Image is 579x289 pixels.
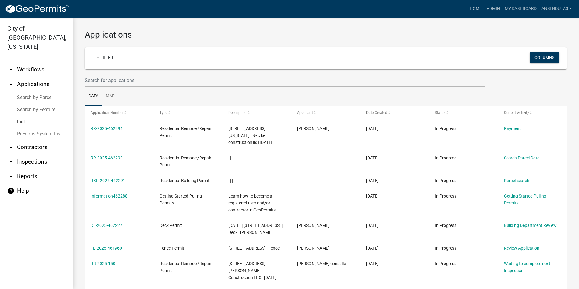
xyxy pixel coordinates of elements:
span: Fence Permit [160,246,184,251]
span: 08/11/2025 | 411 7TH ST S | Deck | SUSAN M JAMES | [228,223,283,235]
i: help [7,187,15,194]
span: In Progress [435,194,456,198]
a: Home [467,3,484,15]
a: RBP-2025-462291 [91,178,125,183]
a: RR-2025-462294 [91,126,123,131]
a: RR-2025-150 [91,261,115,266]
span: In Progress [435,178,456,183]
span: Application Number [91,111,124,115]
span: | | [228,155,231,160]
span: john zuhlsdorf const llc [297,261,346,266]
a: FE-2025-461960 [91,246,122,251]
span: Bethany [297,223,329,228]
a: Review Application [504,246,539,251]
span: 08/11/2025 [366,126,379,131]
datatable-header-cell: Current Activity [498,106,567,120]
span: Residential Remodel/Repair Permit [160,126,211,138]
a: My Dashboard [502,3,539,15]
datatable-header-cell: Status [429,106,498,120]
span: Date Created [366,111,387,115]
a: Parcel search [504,178,529,183]
datatable-header-cell: Description [223,106,291,120]
span: Deck Permit [160,223,182,228]
span: | | | [228,178,233,183]
datatable-header-cell: Application Number [85,106,154,120]
span: Laura Havemeier [297,246,329,251]
span: 08/11/2025 [366,261,379,266]
span: 710 JEFFERSON ST S | Fence | [228,246,281,251]
i: arrow_drop_down [7,173,15,180]
a: Map [102,87,118,106]
a: Getting Started Pulling Permits [504,194,546,205]
h3: Applications [85,30,567,40]
i: arrow_drop_down [7,66,15,73]
span: Applicant [297,111,313,115]
span: Residential Remodel/Repair Permit [160,261,211,273]
span: In Progress [435,126,456,131]
span: Residential Remodel/Repair Permit [160,155,211,167]
span: 08/11/2025 [366,246,379,251]
span: 08/11/2025 [366,178,379,183]
a: ansendulas [539,3,574,15]
button: Columns [530,52,559,63]
span: Learn how to become a registered user and/or contractor in GeoPermits [228,194,276,212]
a: Payment [504,126,521,131]
span: In Progress [435,246,456,251]
span: 08/11/2025 [366,194,379,198]
span: 915 MINNESOTA ST N | Netzke construction llc | 08/11/2025 [228,126,272,145]
i: arrow_drop_down [7,144,15,151]
a: Information462288 [91,194,127,198]
datatable-header-cell: Date Created [360,106,429,120]
a: DE-2025-462227 [91,223,122,228]
datatable-header-cell: Type [154,106,222,120]
span: 08/11/2025 [366,155,379,160]
a: Admin [484,3,502,15]
span: Status [435,111,445,115]
a: Search Parcel Data [504,155,540,160]
span: In Progress [435,261,456,266]
span: Randy Netzke [297,126,329,131]
a: Waiting to complete next Inspection [504,261,550,273]
input: Search for applications [85,74,485,87]
datatable-header-cell: Applicant [291,106,360,120]
span: Current Activity [504,111,529,115]
span: Type [160,111,167,115]
span: In Progress [435,155,456,160]
a: Building Department Review [504,223,557,228]
span: Residential Building Permit [160,178,210,183]
a: Data [85,87,102,106]
i: arrow_drop_up [7,81,15,88]
span: Description [228,111,247,115]
i: arrow_drop_down [7,158,15,165]
a: RR-2025-462292 [91,155,123,160]
span: 315 WEST ST | John Zuhlsdorf Construction LLC | 08/11/2025 [228,261,276,280]
span: In Progress [435,223,456,228]
span: 08/11/2025 [366,223,379,228]
a: + Filter [92,52,118,63]
span: Getting Started Pulling Permits [160,194,202,205]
